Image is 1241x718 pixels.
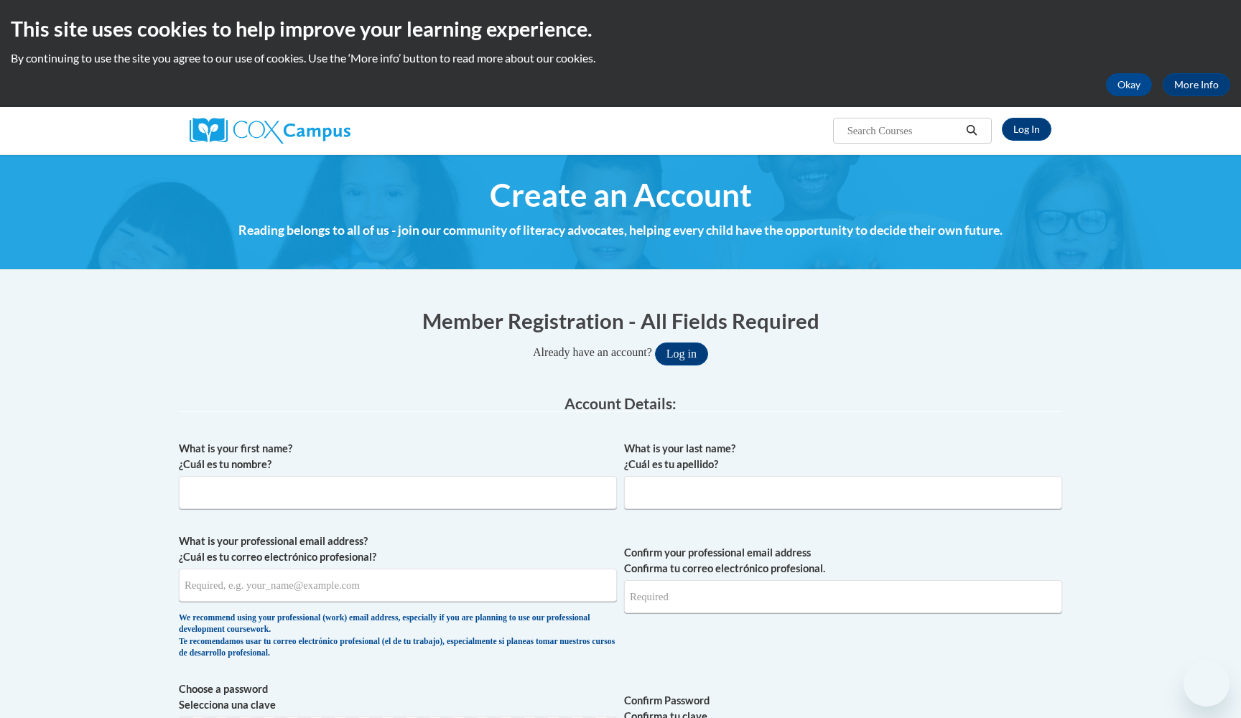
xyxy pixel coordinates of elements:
button: Okay [1106,73,1152,96]
a: More Info [1163,73,1230,96]
h1: Member Registration - All Fields Required [179,306,1062,335]
div: We recommend using your professional (work) email address, especially if you are planning to use ... [179,612,617,660]
h4: Reading belongs to all of us - join our community of literacy advocates, helping every child have... [179,221,1062,240]
button: Search [961,122,982,139]
input: Metadata input [179,476,617,509]
label: Confirm your professional email address Confirma tu correo electrónico profesional. [624,545,1062,577]
span: Account Details: [564,394,677,412]
input: Metadata input [624,476,1062,509]
a: Log In [1002,118,1051,141]
span: Create an Account [490,176,752,214]
h2: This site uses cookies to help improve your learning experience. [11,14,1230,43]
input: Metadata input [179,569,617,602]
p: By continuing to use the site you agree to our use of cookies. Use the ‘More info’ button to read... [11,50,1230,66]
input: Search Courses [846,122,961,139]
button: Log in [655,342,708,365]
label: What is your professional email address? ¿Cuál es tu correo electrónico profesional? [179,533,617,565]
input: Required [624,580,1062,613]
label: What is your first name? ¿Cuál es tu nombre? [179,441,617,472]
iframe: Button to launch messaging window [1184,661,1230,707]
label: What is your last name? ¿Cuál es tu apellido? [624,441,1062,472]
span: Already have an account? [533,346,652,358]
img: Cox Campus [190,118,350,144]
label: Choose a password Selecciona una clave [179,681,617,713]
